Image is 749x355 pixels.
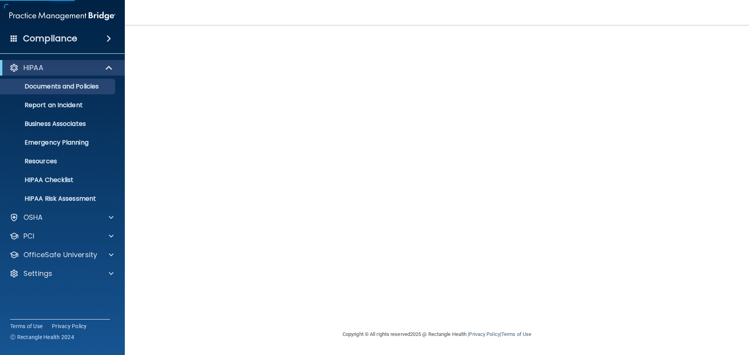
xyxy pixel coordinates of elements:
img: PMB logo [9,8,115,24]
a: OSHA [9,213,114,222]
div: Copyright © All rights reserved 2025 @ Rectangle Health | | [295,322,579,347]
p: Business Associates [5,120,112,128]
p: OfficeSafe University [23,250,97,260]
p: HIPAA Risk Assessment [5,195,112,203]
p: Resources [5,157,112,165]
p: HIPAA Checklist [5,176,112,184]
p: Documents and Policies [5,83,112,90]
a: PCI [9,231,114,241]
a: OfficeSafe University [9,250,114,260]
p: PCI [23,231,34,241]
p: OSHA [23,213,43,222]
a: Privacy Policy [52,322,87,330]
span: Ⓒ Rectangle Health 2024 [10,333,74,341]
a: Privacy Policy [469,331,500,337]
p: Emergency Planning [5,139,112,147]
a: HIPAA [9,63,113,72]
p: Report an Incident [5,101,112,109]
p: HIPAA [23,63,43,72]
p: Settings [23,269,52,278]
a: Settings [9,269,114,278]
h4: Compliance [23,33,77,44]
a: Terms of Use [10,322,43,330]
a: Terms of Use [501,331,531,337]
